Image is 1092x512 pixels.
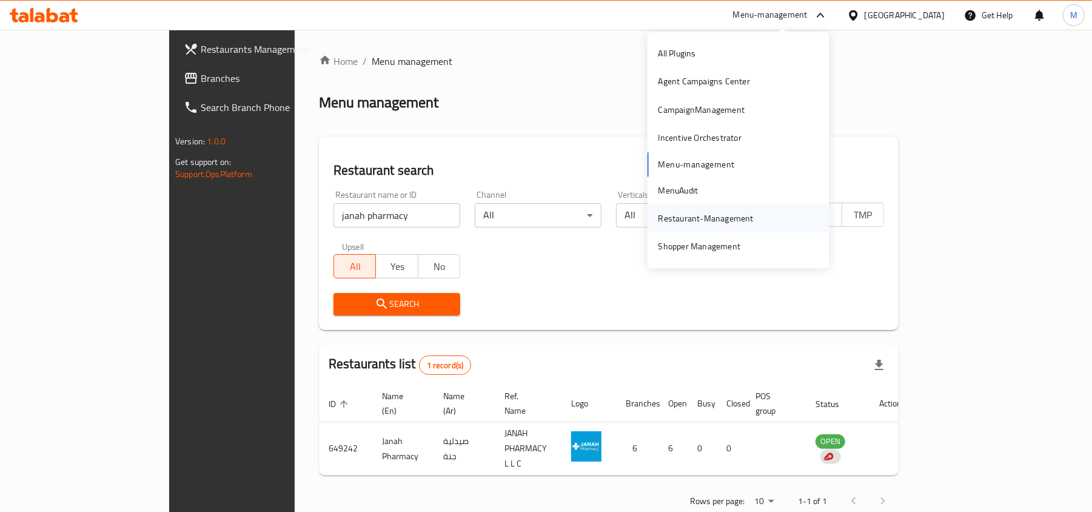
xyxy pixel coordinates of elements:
a: Restaurants Management [174,35,352,64]
li: / [363,54,367,69]
img: Janah Pharmacy [571,431,601,462]
th: Logo [561,385,616,422]
span: All [339,258,371,275]
button: TMP [842,203,884,227]
button: All [333,254,376,278]
td: Janah Pharmacy [372,422,434,476]
td: JANAH PHARMACY L L C [495,422,561,476]
label: Upsell [342,242,364,251]
td: 0 [717,422,746,476]
span: 1.0.0 [207,133,226,149]
button: No [418,254,460,278]
span: Restaurants Management [201,42,342,56]
span: Ref. Name [504,389,547,418]
button: Yes [375,254,418,278]
div: CampaignManagement [658,103,745,116]
div: All Plugins [658,47,696,60]
span: Yes [381,258,413,275]
span: Status [816,397,855,411]
div: Rows per page: [749,493,779,511]
span: 1 record(s) [420,360,471,371]
div: All [475,203,601,227]
h2: Restaurant search [333,161,884,180]
span: Version: [175,133,205,149]
td: 6 [658,422,688,476]
nav: breadcrumb [319,54,899,69]
td: 0 [688,422,717,476]
img: delivery hero logo [823,451,834,462]
p: 1-1 of 1 [798,494,827,509]
span: No [423,258,455,275]
span: Search [343,297,451,312]
div: [GEOGRAPHIC_DATA] [865,8,945,22]
div: Agent Campaigns Center [658,75,750,89]
span: Name (En) [382,389,419,418]
span: Search Branch Phone [201,100,342,115]
th: Closed [717,385,746,422]
span: M [1070,8,1077,22]
button: Search [333,293,460,315]
td: صيدلية جنة [434,422,495,476]
input: Search for restaurant name or ID.. [333,203,460,227]
th: Branches [616,385,658,422]
td: 6 [616,422,658,476]
span: TMP [847,206,879,224]
span: Name (Ar) [443,389,480,418]
span: Get support on: [175,154,231,170]
a: Branches [174,64,352,93]
div: Incentive Orchestrator [658,132,742,145]
span: POS group [755,389,791,418]
th: Busy [688,385,717,422]
table: enhanced table [319,385,911,476]
p: Rows per page: [690,494,745,509]
div: Restaurant-Management [658,212,754,225]
h2: Restaurants list [329,355,471,375]
th: Action [869,385,911,422]
div: Export file [865,351,894,380]
div: All [616,203,743,227]
a: Support.OpsPlatform [175,166,252,182]
a: Search Branch Phone [174,93,352,122]
h2: Menu management [319,93,438,112]
div: Menu-management [733,8,808,22]
div: MenuAudit [658,184,698,197]
span: ID [329,397,352,411]
span: OPEN [816,434,845,448]
div: Shopper Management [658,240,741,254]
div: Indicates that the vendor menu management has been moved to DH Catalog service [820,450,841,464]
span: Branches [201,71,342,86]
th: Open [658,385,688,422]
span: Menu management [372,54,452,69]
